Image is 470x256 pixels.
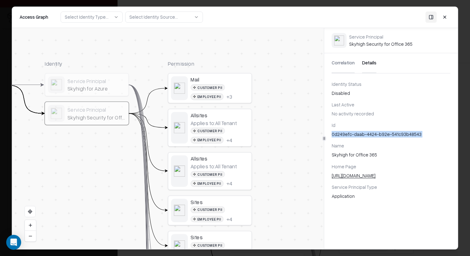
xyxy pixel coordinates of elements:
div: Permission [168,60,252,67]
div: + 4 [226,180,232,187]
span: No activity recorded [332,111,374,116]
div: Service Principal [349,34,412,40]
div: Employee PII [191,93,223,100]
div: Identity [45,60,129,67]
div: Applies to: All Tenant [191,119,237,126]
button: Details [362,53,376,73]
button: +3 [226,93,232,100]
div: Id [332,122,450,128]
div: Customer PII [191,206,225,213]
div: Customer PII [191,171,225,177]
button: Correlation [332,53,355,73]
div: Customer PII [191,84,225,91]
button: +4 [226,216,232,222]
div: Allsites [191,112,249,118]
div: Service Principal [67,77,126,84]
div: Select Identity Type... [65,14,108,21]
div: + 4 [226,216,232,222]
div: Employee PII [191,216,223,222]
div: Select Identity Source... [129,14,178,21]
div: Employee PII [191,137,223,143]
div: Customer PII [191,242,225,248]
div: Service Principal Type [332,184,450,190]
div: Application [332,193,450,199]
div: Sites [191,234,249,240]
div: Skyhigh for Azure [67,85,126,92]
button: Select Identity Type... [61,12,123,23]
div: Identity Status [332,81,450,87]
div: 0d249efc-daab-4424-b92e-541c93b48543 [332,131,450,137]
div: Sites [191,198,249,205]
a: [URL][DOMAIN_NAME] [332,172,383,179]
button: +4 [226,180,232,187]
div: Allsites [191,155,249,161]
div: + 4 [226,137,232,143]
div: Home Page [332,163,450,170]
img: entra [334,35,344,45]
div: Skyhigh Security for Office 365 [349,34,412,47]
button: Select Identity Source... [125,12,203,23]
div: Service Principal [67,106,126,113]
div: Name [332,142,450,149]
button: +4 [226,137,232,143]
div: Skyhigh for Office 365 [332,151,450,158]
div: Skyhigh Security for Office 365 [67,114,126,120]
div: Last Active [332,101,450,108]
div: Mail [191,76,249,83]
div: Customer PII [191,128,225,134]
div: Disabled [332,90,450,96]
div: Access Graph [20,14,48,21]
div: Applies to: All Tenant [191,163,237,170]
div: + 3 [226,93,232,100]
div: Employee PII [191,180,223,187]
